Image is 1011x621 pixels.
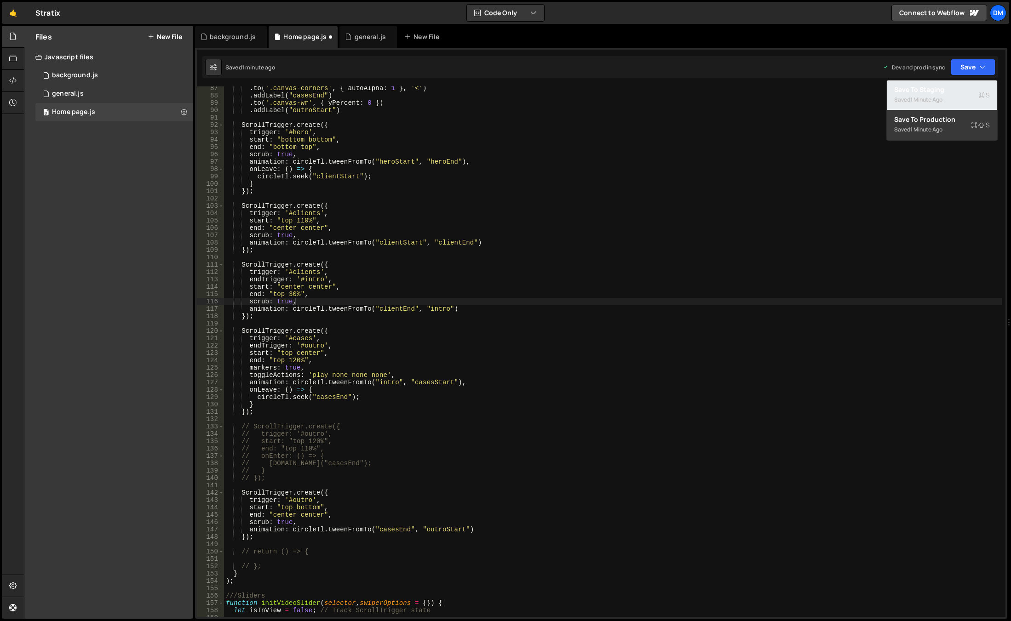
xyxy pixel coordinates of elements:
div: 88 [197,92,224,99]
div: 152 [197,563,224,570]
h2: Files [35,32,52,42]
div: 16575/45802.js [35,85,193,103]
div: 1 minute ago [910,125,942,133]
div: background.js [210,32,256,41]
div: 91 [197,114,224,121]
div: 138 [197,460,224,467]
div: 130 [197,401,224,408]
span: S [978,91,990,100]
div: 89 [197,99,224,107]
div: 113 [197,276,224,283]
a: Connect to Webflow [891,5,987,21]
button: Code Only [467,5,544,21]
div: 97 [197,158,224,165]
div: 140 [197,474,224,482]
div: Dev and prod in sync [883,63,945,71]
div: Saved [894,124,990,135]
div: 135 [197,438,224,445]
div: 90 [197,107,224,114]
div: general.js [52,90,84,98]
div: 16575/45977.js [35,103,193,121]
div: Javascript files [24,48,193,66]
div: 95 [197,143,224,151]
div: 107 [197,232,224,239]
div: 115 [197,291,224,298]
div: 132 [197,416,224,423]
span: S [971,120,990,130]
div: 155 [197,585,224,592]
div: 109 [197,246,224,254]
div: 145 [197,511,224,518]
div: Save to Staging [894,85,990,94]
button: Save to ProductionS Saved1 minute ago [887,110,997,140]
div: 154 [197,577,224,585]
button: Save to StagingS Saved1 minute ago [887,80,997,110]
div: 121 [197,335,224,342]
div: Saved [225,63,275,71]
div: 133 [197,423,224,430]
div: 147 [197,526,224,533]
div: 103 [197,202,224,210]
div: 139 [197,467,224,474]
div: 131 [197,408,224,416]
div: 102 [197,195,224,202]
div: 127 [197,379,224,386]
div: general.js [355,32,386,41]
div: 142 [197,489,224,496]
div: background.js [52,71,98,80]
div: 99 [197,173,224,180]
div: 92 [197,121,224,129]
div: 136 [197,445,224,452]
div: 125 [197,364,224,371]
div: 153 [197,570,224,577]
div: 98 [197,165,224,173]
button: Save [951,59,995,75]
div: 110 [197,254,224,261]
span: 0 [43,109,49,117]
div: 150 [197,548,224,555]
div: 87 [197,85,224,92]
div: 143 [197,496,224,504]
div: 16575/45066.js [35,66,193,85]
a: Dm [990,5,1006,21]
button: New File [148,33,182,40]
div: 114 [197,283,224,291]
div: 124 [197,357,224,364]
div: 101 [197,188,224,195]
div: 120 [197,327,224,335]
div: 149 [197,541,224,548]
div: 119 [197,320,224,327]
div: 156 [197,592,224,599]
div: 118 [197,313,224,320]
div: Home page.js [52,108,95,116]
div: 96 [197,151,224,158]
div: 1 minute ago [910,96,942,103]
div: 123 [197,349,224,357]
div: 1 minute ago [242,63,275,71]
div: 108 [197,239,224,246]
div: 158 [197,607,224,614]
div: 148 [197,533,224,541]
div: 126 [197,371,224,379]
div: 106 [197,224,224,232]
div: Saved [894,94,990,105]
div: Code Only [886,80,998,141]
div: 112 [197,268,224,276]
div: 117 [197,305,224,313]
div: 157 [197,599,224,607]
div: 93 [197,129,224,136]
div: 116 [197,298,224,305]
div: 104 [197,210,224,217]
div: 122 [197,342,224,349]
div: 144 [197,504,224,511]
div: 94 [197,136,224,143]
div: 137 [197,452,224,460]
div: New File [404,32,443,41]
div: 111 [197,261,224,268]
div: 134 [197,430,224,438]
div: 129 [197,393,224,401]
div: 146 [197,518,224,526]
div: 141 [197,482,224,489]
div: 151 [197,555,224,563]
